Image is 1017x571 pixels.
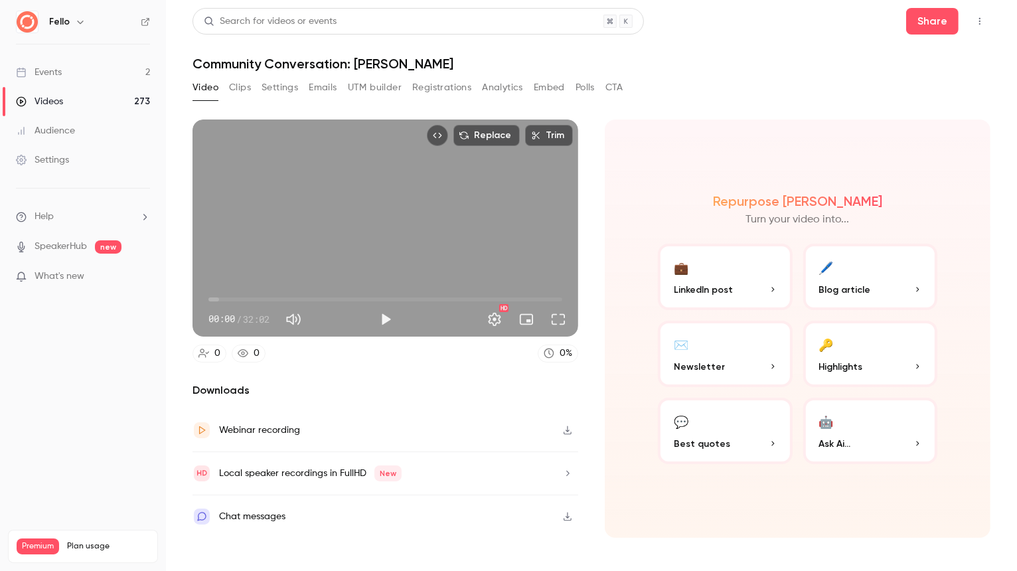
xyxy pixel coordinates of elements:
[16,95,63,108] div: Videos
[193,345,226,363] a: 0
[605,77,623,98] button: CTA
[906,8,959,35] button: Share
[576,77,595,98] button: Polls
[674,334,688,355] div: ✉️
[534,77,565,98] button: Embed
[674,437,730,451] span: Best quotes
[481,306,508,333] button: Settings
[309,77,337,98] button: Emails
[513,306,540,333] button: Turn on miniplayer
[219,422,300,438] div: Webinar recording
[713,193,882,209] h2: Repurpose [PERSON_NAME]
[17,11,38,33] img: Fello
[427,125,448,146] button: Embed video
[193,382,578,398] h2: Downloads
[204,15,337,29] div: Search for videos or events
[969,11,990,32] button: Top Bar Actions
[254,347,260,361] div: 0
[803,321,938,387] button: 🔑Highlights
[746,212,850,228] p: Turn your video into...
[412,77,471,98] button: Registrations
[803,244,938,310] button: 🖊️Blog article
[280,306,307,333] button: Mute
[803,398,938,464] button: 🤖Ask Ai...
[49,15,70,29] h6: Fello
[193,77,218,98] button: Video
[236,312,242,326] span: /
[819,257,834,278] div: 🖊️
[674,283,733,297] span: LinkedIn post
[262,77,298,98] button: Settings
[16,124,75,137] div: Audience
[674,411,688,432] div: 💬
[658,244,793,310] button: 💼LinkedIn post
[453,125,520,146] button: Replace
[67,541,149,552] span: Plan usage
[674,360,725,374] span: Newsletter
[17,538,59,554] span: Premium
[16,153,69,167] div: Settings
[219,465,402,481] div: Local speaker recordings in FullHD
[16,66,62,79] div: Events
[545,306,572,333] button: Full screen
[208,312,270,326] div: 00:00
[232,345,266,363] a: 0
[674,257,688,278] div: 💼
[35,210,54,224] span: Help
[658,398,793,464] button: 💬Best quotes
[243,312,270,326] span: 32:02
[374,465,402,481] span: New
[214,347,220,361] div: 0
[95,240,121,254] span: new
[35,240,87,254] a: SpeakerHub
[560,347,572,361] div: 0 %
[819,283,871,297] span: Blog article
[482,77,523,98] button: Analytics
[35,270,84,284] span: What's new
[819,437,851,451] span: Ask Ai...
[819,334,834,355] div: 🔑
[499,304,508,312] div: HD
[372,306,399,333] button: Play
[219,509,285,525] div: Chat messages
[229,77,251,98] button: Clips
[348,77,402,98] button: UTM builder
[538,345,578,363] a: 0%
[525,125,573,146] button: Trim
[819,360,863,374] span: Highlights
[819,411,834,432] div: 🤖
[208,312,235,326] span: 00:00
[16,210,150,224] li: help-dropdown-opener
[658,321,793,387] button: ✉️Newsletter
[193,56,990,72] h1: Community Conversation: [PERSON_NAME]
